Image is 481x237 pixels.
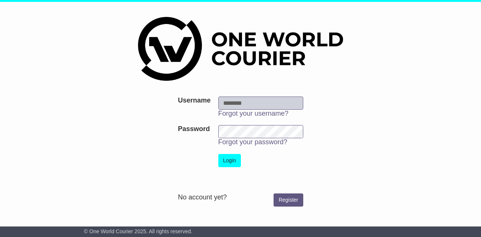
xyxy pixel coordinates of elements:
[178,193,303,202] div: No account yet?
[218,138,287,146] a: Forgot your password?
[138,17,343,81] img: One World
[84,228,192,234] span: © One World Courier 2025. All rights reserved.
[178,97,210,105] label: Username
[218,110,289,117] a: Forgot your username?
[274,193,303,207] a: Register
[178,125,210,133] label: Password
[218,154,241,167] button: Login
